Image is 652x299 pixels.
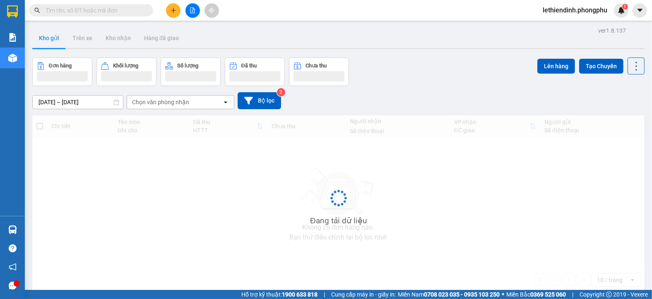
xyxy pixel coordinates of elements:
[222,99,229,105] svg: open
[205,3,219,18] button: aim
[185,3,200,18] button: file-add
[34,7,40,13] span: search
[8,33,17,42] img: solution-icon
[623,4,626,10] span: 1
[277,88,285,96] sup: 2
[306,63,327,69] div: Chưa thu
[598,26,626,35] div: ver 1.8.137
[8,225,17,234] img: warehouse-icon
[310,215,367,227] div: Đang tải dữ liệu
[177,63,198,69] div: Số lượng
[636,7,644,14] span: caret-down
[9,263,17,271] span: notification
[166,3,180,18] button: plus
[579,59,623,74] button: Tạo Chuyến
[46,6,143,15] input: Tìm tên, số ĐT hoặc mã đơn
[113,63,138,69] div: Khối lượng
[241,290,318,299] span: Hỗ trợ kỹ thuật:
[66,28,99,48] button: Trên xe
[161,57,221,86] button: Số lượng
[132,98,189,106] div: Chọn văn phòng nhận
[9,244,17,252] span: question-circle
[536,5,614,15] span: lethiendinh.phongphu
[33,96,123,109] input: Select a date range.
[282,291,318,298] strong: 1900 633 818
[289,57,349,86] button: Chưa thu
[190,7,195,13] span: file-add
[9,282,17,289] span: message
[606,292,612,297] span: copyright
[530,291,566,298] strong: 0369 525 060
[618,7,625,14] img: icon-new-feature
[398,290,500,299] span: Miền Nam
[209,7,214,13] span: aim
[241,63,257,69] div: Đã thu
[32,28,66,48] button: Kho gửi
[8,54,17,62] img: warehouse-icon
[424,291,500,298] strong: 0708 023 035 - 0935 103 250
[331,290,396,299] span: Cung cấp máy in - giấy in:
[225,57,285,86] button: Đã thu
[7,5,18,18] img: logo-vxr
[622,4,628,10] sup: 1
[32,57,92,86] button: Đơn hàng
[572,290,573,299] span: |
[502,293,504,296] span: ⚪️
[99,28,137,48] button: Kho nhận
[537,59,575,74] button: Lên hàng
[171,7,176,13] span: plus
[324,290,325,299] span: |
[49,63,72,69] div: Đơn hàng
[238,92,281,109] button: Bộ lọc
[633,3,647,18] button: caret-down
[96,57,156,86] button: Khối lượng
[137,28,185,48] button: Hàng đã giao
[506,290,566,299] span: Miền Bắc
